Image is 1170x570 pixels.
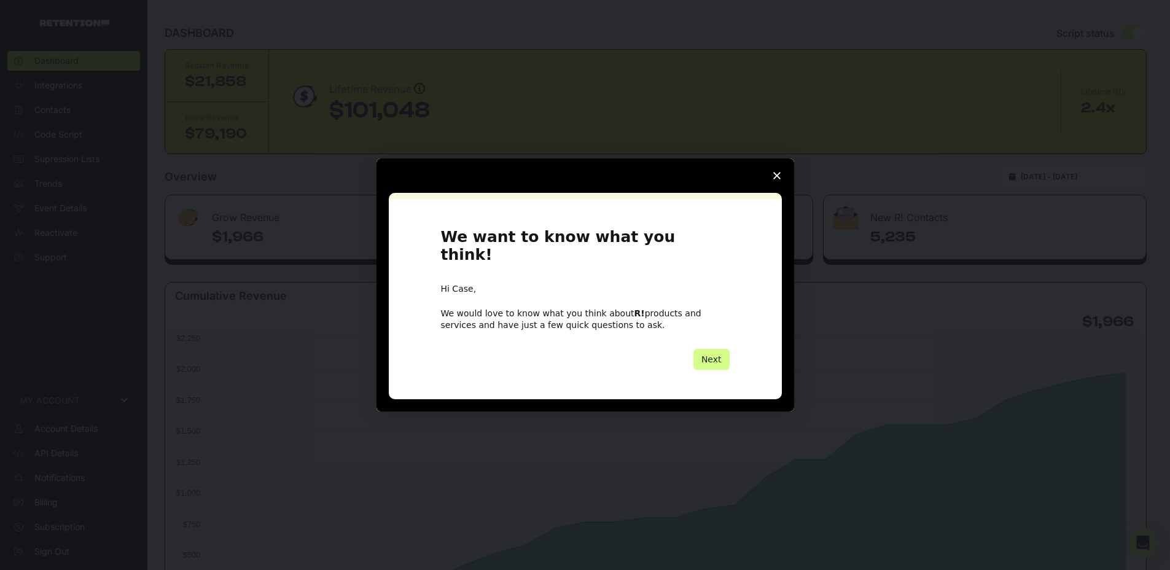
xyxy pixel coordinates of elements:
[441,308,730,330] div: We would love to know what you think about products and services and have just a few quick questi...
[441,283,730,295] div: Hi Case,
[634,308,645,318] b: R!
[760,158,794,193] span: Close survey
[693,349,730,370] button: Next
[441,228,730,271] h1: We want to know what you think!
